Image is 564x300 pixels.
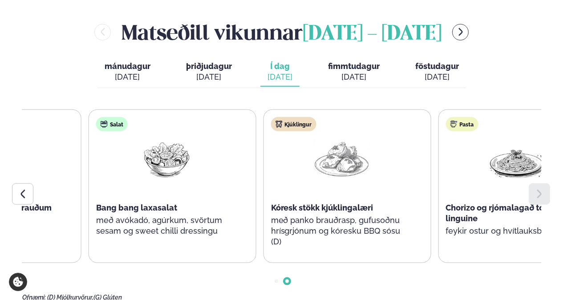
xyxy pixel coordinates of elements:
p: með avókadó, agúrkum, svörtum sesam og sweet chilli dressingu [96,215,238,236]
button: menu-btn-left [94,24,111,41]
button: fimmtudagur [DATE] [321,57,387,87]
span: mánudagur [105,61,150,71]
img: Salad.png [138,138,195,180]
div: Pasta [446,117,478,131]
h2: Matseðill vikunnar [122,18,442,47]
button: mánudagur [DATE] [97,57,158,87]
div: [DATE] [268,72,292,82]
a: Cookie settings [9,273,27,291]
span: fimmtudagur [328,61,380,71]
span: föstudagur [415,61,459,71]
button: föstudagur [DATE] [408,57,466,87]
div: [DATE] [105,72,150,82]
div: [DATE] [328,72,380,82]
span: Kóresk stökk kjúklingalæri [271,203,373,212]
img: Chicken-thighs.png [313,138,370,180]
span: Go to slide 2 [285,280,289,283]
div: Kjúklingur [271,117,316,131]
div: [DATE] [415,72,459,82]
button: menu-btn-right [452,24,469,41]
img: salad.svg [101,121,108,128]
p: með panko brauðrasp, gufusoðnu hrísgrjónum og kóresku BBQ sósu (D) [271,215,413,247]
img: Spagetti.png [488,138,545,180]
button: þriðjudagur [DATE] [179,57,239,87]
span: Chorizo og rjómalagað tómat linguine [446,203,560,223]
img: pasta.svg [450,121,457,128]
span: Bang bang laxasalat [96,203,177,212]
div: [DATE] [186,72,232,82]
img: chicken.svg [276,121,283,128]
div: Salat [96,117,128,131]
span: Í dag [268,61,292,72]
span: þriðjudagur [186,61,232,71]
span: Go to slide 1 [275,280,278,283]
button: Í dag [DATE] [260,57,300,87]
span: [DATE] - [DATE] [303,24,442,44]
